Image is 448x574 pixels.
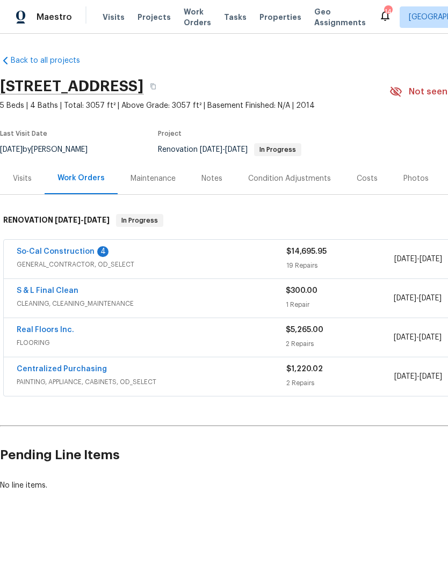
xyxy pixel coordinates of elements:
[286,378,394,388] div: 2 Repairs
[200,146,222,153] span: [DATE]
[184,6,211,28] span: Work Orders
[17,377,286,387] span: PAINTING, APPLIANCE, CABINETS, OD_SELECT
[394,254,442,264] span: -
[286,260,394,271] div: 19 Repairs
[158,146,301,153] span: Renovation
[200,146,248,153] span: -
[394,332,442,343] span: -
[384,6,392,17] div: 14
[420,255,442,263] span: [DATE]
[419,334,442,341] span: [DATE]
[17,287,78,295] a: S & L Final Clean
[103,12,125,23] span: Visits
[117,215,162,226] span: In Progress
[286,287,317,295] span: $300.00
[37,12,72,23] span: Maestro
[286,299,393,310] div: 1 Repair
[286,365,323,373] span: $1,220.02
[17,365,107,373] a: Centralized Purchasing
[248,173,331,184] div: Condition Adjustments
[3,214,110,227] h6: RENOVATION
[314,6,366,28] span: Geo Assignments
[419,295,442,302] span: [DATE]
[138,12,171,23] span: Projects
[158,130,182,137] span: Project
[57,173,105,183] div: Work Orders
[394,373,417,380] span: [DATE]
[394,255,417,263] span: [DATE]
[286,338,393,349] div: 2 Repairs
[97,246,109,257] div: 4
[17,248,95,255] a: So-Cal Construction
[259,12,301,23] span: Properties
[394,295,416,302] span: [DATE]
[17,259,286,270] span: GENERAL_CONTRACTOR, OD_SELECT
[55,216,110,224] span: -
[403,173,429,184] div: Photos
[394,371,442,382] span: -
[286,248,327,255] span: $14,695.95
[357,173,378,184] div: Costs
[143,77,163,96] button: Copy Address
[225,146,248,153] span: [DATE]
[394,334,416,341] span: [DATE]
[286,326,323,334] span: $5,265.00
[13,173,32,184] div: Visits
[420,373,442,380] span: [DATE]
[84,216,110,224] span: [DATE]
[17,298,286,309] span: CLEANING, CLEANING_MAINTENANCE
[201,173,222,184] div: Notes
[131,173,176,184] div: Maintenance
[255,146,300,153] span: In Progress
[55,216,81,224] span: [DATE]
[394,293,442,304] span: -
[224,13,247,21] span: Tasks
[17,326,74,334] a: Real Floors Inc.
[17,337,286,348] span: FLOORING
